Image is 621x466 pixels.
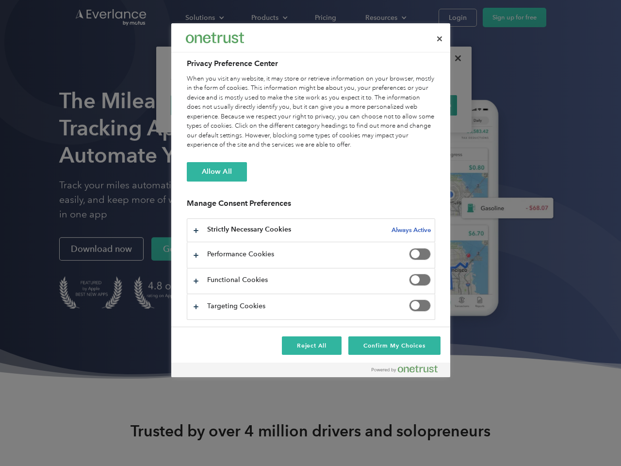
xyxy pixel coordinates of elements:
[171,23,450,377] div: Privacy Preference Center
[187,199,435,214] h3: Manage Consent Preferences
[187,58,435,69] h2: Privacy Preference Center
[372,365,445,377] a: Powered by OneTrust Opens in a new Tab
[186,33,244,43] img: Everlance
[186,28,244,48] div: Everlance
[282,336,342,355] button: Reject All
[171,23,450,377] div: Preference center
[348,336,440,355] button: Confirm My Choices
[187,74,435,150] div: When you visit any website, it may store or retrieve information on your browser, mostly in the f...
[187,162,247,182] button: Allow All
[372,365,438,373] img: Powered by OneTrust Opens in a new Tab
[429,28,450,50] button: Close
